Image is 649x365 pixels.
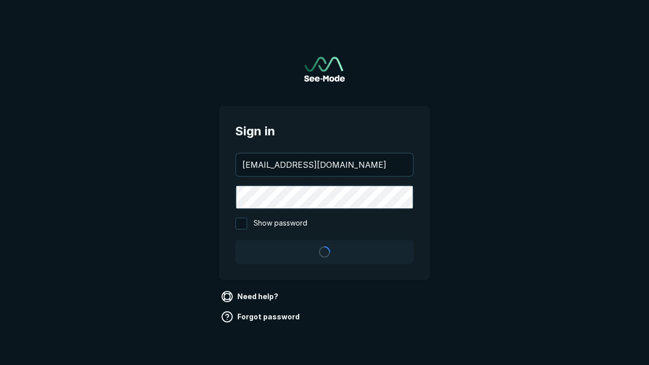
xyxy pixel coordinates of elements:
a: Go to sign in [304,57,345,82]
img: See-Mode Logo [304,57,345,82]
input: your@email.com [236,154,413,176]
span: Sign in [235,122,414,140]
a: Need help? [219,288,282,305]
a: Forgot password [219,309,304,325]
span: Show password [254,217,307,230]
